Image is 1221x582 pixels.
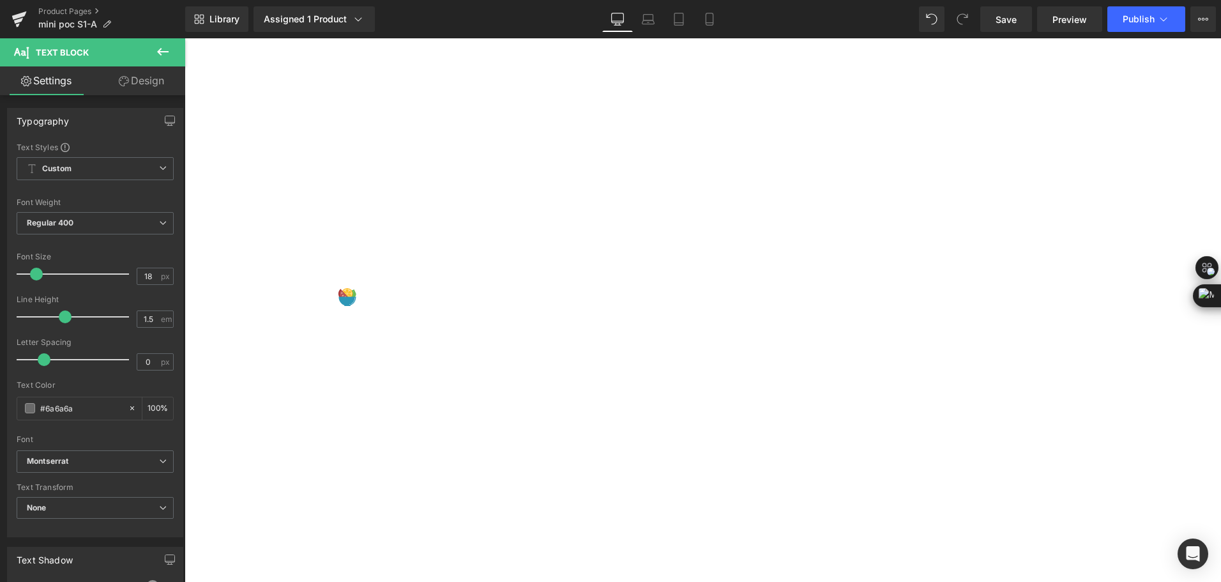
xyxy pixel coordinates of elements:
a: New Library [185,6,248,32]
span: Library [209,13,239,25]
b: Regular 400 [27,218,74,227]
button: Undo [919,6,944,32]
div: Letter Spacing [17,338,174,347]
i: Montserrat [27,456,68,467]
b: Custom [42,164,72,174]
div: Open Intercom Messenger [1178,539,1208,569]
button: Publish [1107,6,1185,32]
a: Laptop [633,6,664,32]
div: Line Height [17,295,174,304]
b: None [27,503,47,512]
div: Typography [17,109,69,126]
a: Product Pages [38,6,185,17]
iframe: To enrich screen reader interactions, please activate Accessibility in Grammarly extension settings [185,38,1221,582]
button: More [1190,6,1216,32]
button: Redo [950,6,975,32]
a: Preview [1037,6,1102,32]
div: Assigned 1 Product [264,13,365,26]
span: em [161,315,172,323]
input: Color [40,401,122,415]
div: Text Color [17,381,174,390]
a: Tablet [664,6,694,32]
span: Publish [1123,14,1155,24]
span: mini poc S1-A [38,19,97,29]
span: Save [996,13,1017,26]
div: Font [17,435,174,444]
a: Design [95,66,188,95]
span: px [161,358,172,366]
a: Desktop [602,6,633,32]
a: Mobile [694,6,725,32]
span: Preview [1052,13,1087,26]
div: Font Size [17,252,174,261]
div: % [142,397,173,420]
div: Text Shadow [17,548,73,565]
div: Text Transform [17,483,174,492]
span: Text Block [36,47,89,57]
span: px [161,272,172,280]
div: Text Styles [17,142,174,152]
div: Font Weight [17,198,174,207]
